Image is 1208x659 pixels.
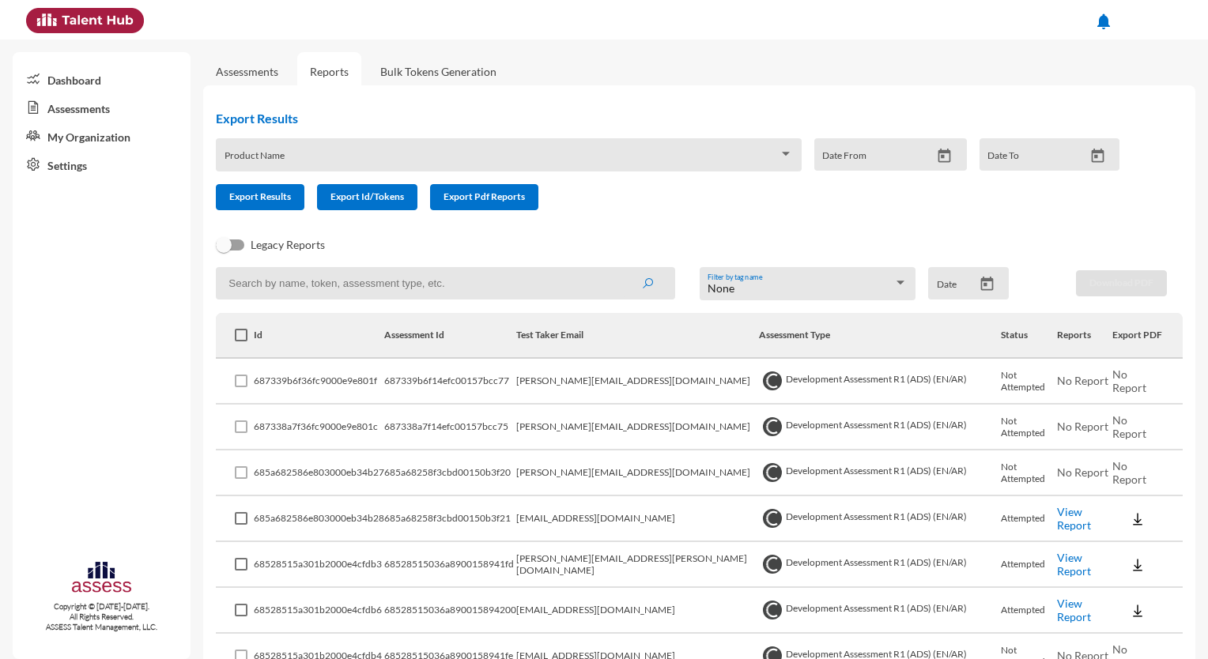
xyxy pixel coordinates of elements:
[216,184,304,210] button: Export Results
[1001,496,1058,542] td: Attempted
[1057,313,1112,359] th: Reports
[384,450,516,496] td: 685a68258f3cbd00150b3f20
[384,496,516,542] td: 685a68258f3cbd00150b3f21
[13,601,191,632] p: Copyright © [DATE]-[DATE]. All Rights Reserved. ASSESS Talent Management, LLC.
[1057,505,1091,532] a: View Report
[70,559,133,598] img: assesscompany-logo.png
[384,405,516,450] td: 687338a7f14efc00157bcc75
[254,313,384,359] th: Id
[254,588,384,634] td: 68528515a301b2000e4cfdb6
[516,313,759,359] th: Test Taker Email
[759,359,1001,405] td: Development Assessment R1 (ADS) (EN/AR)
[1112,313,1183,359] th: Export PDF
[384,588,516,634] td: 68528515036a890015894200
[516,542,759,588] td: [PERSON_NAME][EMAIL_ADDRESS][PERSON_NAME][DOMAIN_NAME]
[317,184,417,210] button: Export Id/Tokens
[297,52,361,91] a: Reports
[1112,413,1146,440] span: No Report
[13,65,191,93] a: Dashboard
[1089,277,1153,288] span: Download PDF
[516,496,759,542] td: [EMAIL_ADDRESS][DOMAIN_NAME]
[708,281,734,295] span: None
[759,542,1001,588] td: Development Assessment R1 (ADS) (EN/AR)
[1094,12,1113,31] mat-icon: notifications
[384,359,516,405] td: 687339b6f14efc00157bcc77
[1057,374,1108,387] span: No Report
[444,190,525,202] span: Export Pdf Reports
[1001,359,1058,405] td: Not Attempted
[1112,459,1146,486] span: No Report
[430,184,538,210] button: Export Pdf Reports
[759,496,1001,542] td: Development Assessment R1 (ADS) (EN/AR)
[516,359,759,405] td: [PERSON_NAME][EMAIL_ADDRESS][DOMAIN_NAME]
[516,588,759,634] td: [EMAIL_ADDRESS][DOMAIN_NAME]
[368,52,509,91] a: Bulk Tokens Generation
[254,496,384,542] td: 685a682586e803000eb34b28
[1084,148,1112,164] button: Open calendar
[13,93,191,122] a: Assessments
[759,313,1001,359] th: Assessment Type
[1001,542,1058,588] td: Attempted
[931,148,958,164] button: Open calendar
[254,542,384,588] td: 68528515a301b2000e4cfdb3
[384,313,516,359] th: Assessment Id
[216,65,278,78] a: Assessments
[384,542,516,588] td: 68528515036a8900158941fd
[1001,450,1058,496] td: Not Attempted
[1001,588,1058,634] td: Attempted
[759,450,1001,496] td: Development Assessment R1 (ADS) (EN/AR)
[759,588,1001,634] td: Development Assessment R1 (ADS) (EN/AR)
[1001,313,1058,359] th: Status
[13,150,191,179] a: Settings
[516,450,759,496] td: [PERSON_NAME][EMAIL_ADDRESS][DOMAIN_NAME]
[1112,367,1146,394] span: No Report
[229,190,291,202] span: Export Results
[254,450,384,496] td: 685a682586e803000eb34b27
[216,111,1132,126] h2: Export Results
[1057,597,1091,623] a: View Report
[1057,465,1108,479] span: No Report
[1076,270,1167,296] button: Download PDF
[1001,405,1058,450] td: Not Attempted
[330,190,404,202] span: Export Id/Tokens
[1057,551,1091,578] a: View Report
[13,122,191,150] a: My Organization
[1057,420,1108,433] span: No Report
[973,276,1001,292] button: Open calendar
[516,405,759,450] td: [PERSON_NAME][EMAIL_ADDRESS][DOMAIN_NAME]
[216,267,675,299] input: Search by name, token, assessment type, etc.
[254,405,384,450] td: 687338a7f36fc9000e9e801c
[251,235,325,254] span: Legacy Reports
[254,359,384,405] td: 687339b6f36fc9000e9e801f
[759,405,1001,450] td: Development Assessment R1 (ADS) (EN/AR)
